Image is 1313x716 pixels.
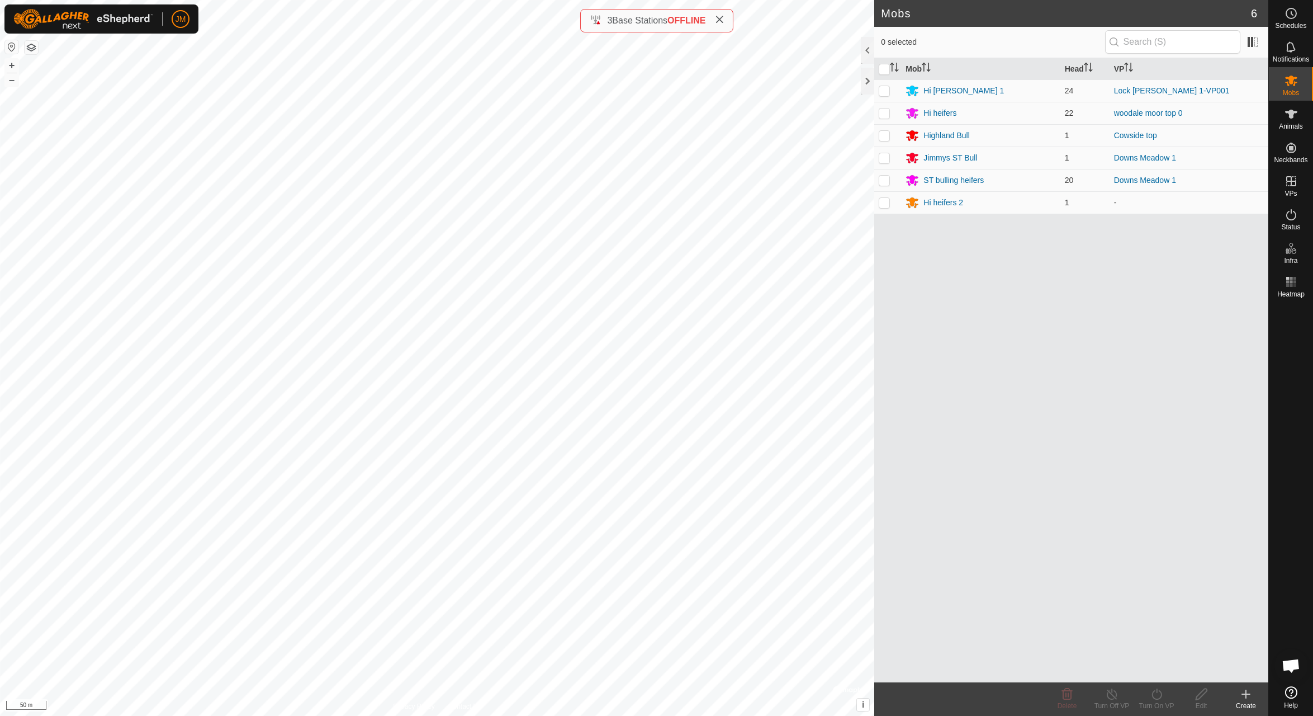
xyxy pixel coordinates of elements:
[1089,701,1134,711] div: Turn Off VP
[890,64,899,73] p-sorticon: Activate to sort
[5,59,18,72] button: +
[176,13,186,25] span: JM
[1065,176,1074,185] span: 20
[1277,291,1305,298] span: Heatmap
[393,701,435,712] a: Privacy Policy
[1134,701,1179,711] div: Turn On VP
[5,73,18,87] button: –
[1283,89,1299,96] span: Mobs
[1281,224,1300,230] span: Status
[881,7,1251,20] h2: Mobs
[1284,190,1297,197] span: VPs
[923,197,963,209] div: Hi heifers 2
[1269,682,1313,713] a: Help
[448,701,481,712] a: Contact Us
[1124,64,1133,73] p-sorticon: Activate to sort
[923,85,1004,97] div: Hi [PERSON_NAME] 1
[1274,649,1308,682] div: Open chat
[13,9,153,29] img: Gallagher Logo
[923,107,956,119] div: Hi heifers
[857,699,869,711] button: i
[607,16,612,25] span: 3
[923,175,984,186] div: ST bulling heifers
[1105,30,1240,54] input: Search (S)
[667,16,705,25] span: OFFLINE
[1065,109,1074,117] span: 22
[25,41,38,54] button: Map Layers
[1279,123,1303,130] span: Animals
[1274,157,1307,163] span: Neckbands
[1058,702,1077,710] span: Delete
[1224,701,1268,711] div: Create
[1284,257,1297,264] span: Infra
[5,40,18,54] button: Reset Map
[1114,109,1183,117] a: woodale moor top 0
[1065,131,1069,140] span: 1
[1114,131,1157,140] a: Cowside top
[1284,702,1298,709] span: Help
[1273,56,1309,63] span: Notifications
[1275,22,1306,29] span: Schedules
[923,130,970,142] div: Highland Bull
[1084,64,1093,73] p-sorticon: Activate to sort
[862,700,864,709] span: i
[923,152,977,164] div: Jimmys ST Bull
[901,58,1060,80] th: Mob
[1251,5,1257,22] span: 6
[1065,198,1069,207] span: 1
[1114,176,1176,185] a: Downs Meadow 1
[1114,153,1176,162] a: Downs Meadow 1
[881,36,1105,48] span: 0 selected
[1065,86,1074,95] span: 24
[1179,701,1224,711] div: Edit
[612,16,667,25] span: Base Stations
[1114,86,1230,95] a: Lock [PERSON_NAME] 1-VP001
[1110,58,1268,80] th: VP
[922,64,931,73] p-sorticon: Activate to sort
[1060,58,1110,80] th: Head
[1110,191,1268,214] td: -
[1065,153,1069,162] span: 1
